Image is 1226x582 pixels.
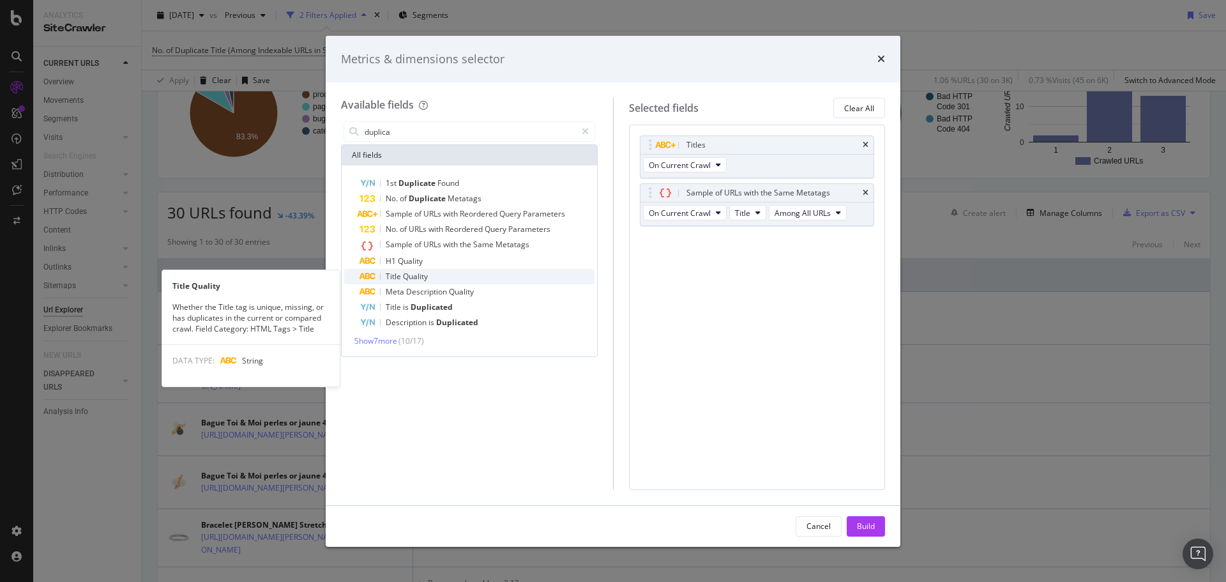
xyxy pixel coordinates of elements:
[460,239,473,250] span: the
[686,139,706,151] div: Titles
[386,224,400,234] span: No.
[386,256,398,266] span: H1
[629,101,699,116] div: Selected fields
[409,193,448,204] span: Duplicate
[449,286,474,297] span: Quality
[436,317,478,328] span: Duplicated
[857,521,875,532] div: Build
[428,224,445,234] span: with
[403,271,428,282] span: Quality
[398,335,424,346] span: ( 10 / 17 )
[863,141,868,149] div: times
[643,205,727,220] button: On Current Crawl
[398,256,423,266] span: Quality
[386,286,406,297] span: Meta
[423,239,443,250] span: URLs
[341,98,414,112] div: Available fields
[342,145,597,165] div: All fields
[363,122,576,141] input: Search by field name
[806,521,831,532] div: Cancel
[400,193,409,204] span: of
[833,98,885,118] button: Clear All
[386,239,414,250] span: Sample
[386,302,403,312] span: Title
[386,271,403,282] span: Title
[411,302,453,312] span: Duplicated
[423,208,443,219] span: URLs
[445,224,485,234] span: Reordered
[473,239,496,250] span: Same
[386,193,400,204] span: No.
[398,178,437,188] span: Duplicate
[326,36,900,547] div: modal
[162,302,340,334] div: Whether the Title tag is unique, missing, or has duplicates in the current or compared crawl. Fie...
[443,208,460,219] span: with
[877,51,885,68] div: times
[523,208,565,219] span: Parameters
[847,516,885,537] button: Build
[428,317,436,328] span: is
[354,335,397,346] span: Show 7 more
[496,239,529,250] span: Metatags
[386,317,428,328] span: Description
[1183,539,1213,569] div: Open Intercom Messenger
[844,103,874,114] div: Clear All
[386,208,414,219] span: Sample
[643,157,727,172] button: On Current Crawl
[414,239,423,250] span: of
[341,51,504,68] div: Metrics & dimensions selector
[443,239,460,250] span: with
[508,224,550,234] span: Parameters
[729,205,766,220] button: Title
[686,187,830,199] div: Sample of URLs with the Same Metatags
[499,208,523,219] span: Query
[403,302,411,312] span: is
[863,189,868,197] div: times
[414,208,423,219] span: of
[769,205,847,220] button: Among All URLs
[735,208,750,218] span: Title
[386,178,398,188] span: 1st
[796,516,842,537] button: Cancel
[649,160,711,171] span: On Current Crawl
[400,224,409,234] span: of
[640,135,875,178] div: TitlestimesOn Current Crawl
[409,224,428,234] span: URLs
[485,224,508,234] span: Query
[460,208,499,219] span: Reordered
[162,280,340,291] div: Title Quality
[437,178,459,188] span: Found
[406,286,449,297] span: Description
[640,183,875,226] div: Sample of URLs with the Same MetatagstimesOn Current CrawlTitleAmong All URLs
[448,193,481,204] span: Metatags
[649,208,711,218] span: On Current Crawl
[775,208,831,218] span: Among All URLs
